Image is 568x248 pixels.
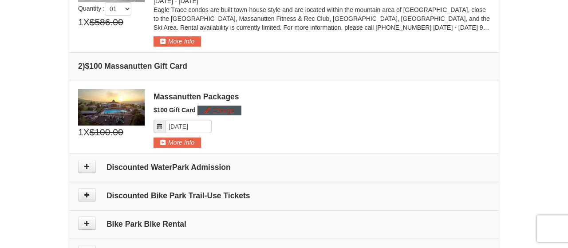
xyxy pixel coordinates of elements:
[78,89,145,126] img: 6619879-1.jpg
[154,5,490,32] p: Eagle Trace condos are built town-house style and are located within the mountain area of [GEOGRA...
[78,5,131,12] span: Quantity :
[78,191,490,200] h4: Discounted Bike Park Trail-Use Tickets
[78,163,490,172] h4: Discounted WaterPark Admission
[83,126,90,139] span: X
[78,220,490,228] h4: Bike Park Bike Rental
[83,62,85,71] span: )
[78,16,83,29] span: 1
[78,126,83,139] span: 1
[90,126,123,139] span: $100.00
[197,106,241,115] button: Change
[83,16,90,29] span: X
[154,92,490,101] div: Massanutten Packages
[154,138,201,147] button: More Info
[154,36,201,46] button: More Info
[90,16,123,29] span: $586.00
[154,106,196,114] span: $100 Gift Card
[78,62,490,71] h4: 2 $100 Massanutten Gift Card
